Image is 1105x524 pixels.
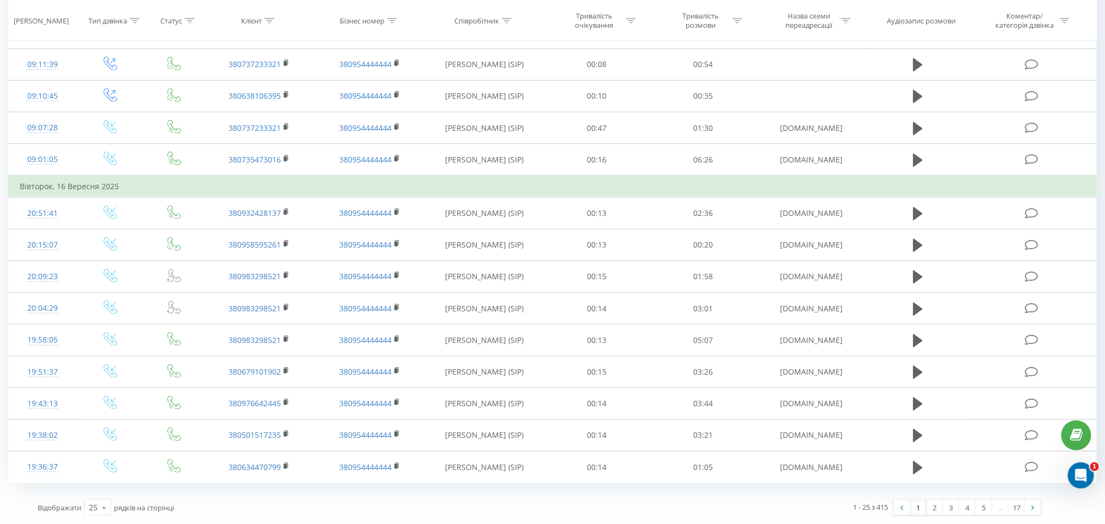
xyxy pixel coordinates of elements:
td: 00:35 [650,80,756,112]
a: 380954444444 [339,208,392,218]
td: [PERSON_NAME] (SIP) [425,144,544,176]
td: 05:07 [650,324,756,356]
td: 00:13 [544,324,650,356]
td: 01:58 [650,261,756,292]
td: 03:26 [650,356,756,388]
div: 1 - 25 з 415 [854,502,888,513]
a: 380954444444 [339,59,392,69]
td: 02:36 [650,197,756,229]
td: [PERSON_NAME] (SIP) [425,112,544,144]
a: 380954444444 [339,430,392,440]
td: 00:13 [544,197,650,229]
div: 25 [89,502,98,513]
td: [PERSON_NAME] (SIP) [425,261,544,292]
a: 380954444444 [339,271,392,281]
a: 380954444444 [339,239,392,250]
a: 380735473016 [229,154,281,165]
a: 380501517235 [229,430,281,440]
td: 00:08 [544,49,650,80]
td: [DOMAIN_NAME] [756,356,867,388]
div: … [992,500,1008,515]
div: Назва схеми переадресації [780,11,838,30]
div: 09:07:28 [20,117,65,138]
div: Тривалість очікування [565,11,623,30]
td: 00:14 [544,451,650,483]
a: 380932428137 [229,208,281,218]
td: [PERSON_NAME] (SIP) [425,388,544,419]
td: [DOMAIN_NAME] [756,293,867,324]
div: Коментар/категорія дзвінка [993,11,1057,30]
td: [PERSON_NAME] (SIP) [425,356,544,388]
div: 19:43:13 [20,393,65,414]
td: 03:21 [650,419,756,451]
a: 380983298521 [229,303,281,314]
div: 09:01:05 [20,149,65,170]
div: 20:04:29 [20,298,65,319]
div: Аудіозапис розмови [887,16,956,25]
td: 00:14 [544,293,650,324]
td: [DOMAIN_NAME] [756,419,867,451]
a: 4 [959,500,976,515]
td: [PERSON_NAME] (SIP) [425,293,544,324]
td: 00:15 [544,356,650,388]
a: 380737233321 [229,123,281,133]
a: 380954444444 [339,154,392,165]
td: Вівторок, 16 Вересня 2025 [9,176,1097,197]
td: [PERSON_NAME] (SIP) [425,197,544,229]
div: 20:09:23 [20,266,65,287]
td: [PERSON_NAME] (SIP) [425,49,544,80]
td: [PERSON_NAME] (SIP) [425,419,544,451]
a: 380954444444 [339,462,392,472]
div: Тривалість розмови [671,11,730,30]
a: 380954444444 [339,398,392,408]
div: Статус [160,16,182,25]
td: [DOMAIN_NAME] [756,324,867,356]
a: 380954444444 [339,303,392,314]
td: 00:54 [650,49,756,80]
a: 2 [927,500,943,515]
td: [DOMAIN_NAME] [756,144,867,176]
a: 3 [943,500,959,515]
td: 01:05 [650,451,756,483]
td: [DOMAIN_NAME] [756,112,867,144]
td: [PERSON_NAME] (SIP) [425,80,544,112]
td: 00:47 [544,112,650,144]
td: 00:10 [544,80,650,112]
td: 01:30 [650,112,756,144]
td: [DOMAIN_NAME] [756,197,867,229]
iframe: Intercom live chat [1068,462,1094,489]
div: 20:51:41 [20,203,65,224]
div: [PERSON_NAME] [14,16,69,25]
div: 19:58:05 [20,329,65,351]
a: 380976642445 [229,398,281,408]
a: 380954444444 [339,123,392,133]
span: 1 [1090,462,1099,471]
span: рядків на сторінці [114,503,174,513]
div: Клієнт [241,16,262,25]
div: 19:51:37 [20,362,65,383]
a: 380958595261 [229,239,281,250]
div: 09:11:39 [20,54,65,75]
div: 19:36:37 [20,456,65,478]
div: 20:15:07 [20,234,65,256]
td: 00:14 [544,388,650,419]
td: [DOMAIN_NAME] [756,261,867,292]
a: 380737233321 [229,59,281,69]
div: Тип дзвінка [88,16,127,25]
a: 1 [910,500,927,515]
td: 00:20 [650,229,756,261]
div: Співробітник [454,16,499,25]
td: [PERSON_NAME] (SIP) [425,451,544,483]
td: 03:01 [650,293,756,324]
a: 380634470799 [229,462,281,472]
td: [DOMAIN_NAME] [756,388,867,419]
td: 00:15 [544,261,650,292]
div: 09:10:45 [20,86,65,107]
div: Бізнес номер [340,16,385,25]
a: 380954444444 [339,335,392,345]
td: [DOMAIN_NAME] [756,229,867,261]
a: 380954444444 [339,366,392,377]
a: 380679101902 [229,366,281,377]
td: 00:16 [544,144,650,176]
a: 380983298521 [229,335,281,345]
